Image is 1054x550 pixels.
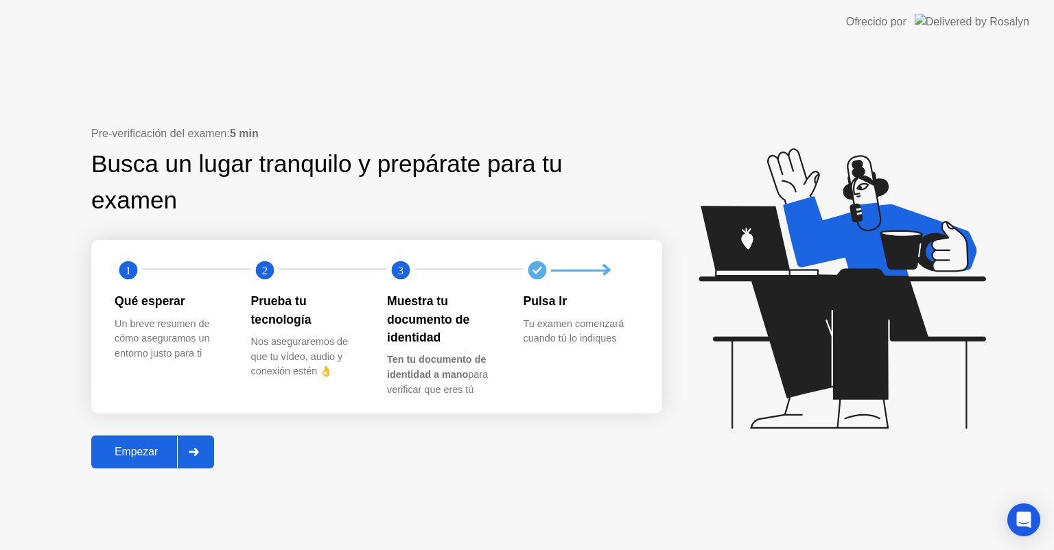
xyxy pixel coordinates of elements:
[230,128,259,139] b: 5 min
[387,354,486,380] b: Ten tu documento de identidad a mano
[524,317,638,346] div: Tu examen comenzará cuando tú lo indiques
[846,14,906,30] div: Ofrecido por
[95,446,177,458] div: Empezar
[524,292,638,310] div: Pulsa Ir
[126,264,131,277] text: 1
[1007,503,1040,536] div: Open Intercom Messenger
[91,146,575,219] div: Busca un lugar tranquilo y prepárate para tu examen
[115,292,229,310] div: Qué esperar
[387,352,502,397] div: para verificar que eres tú
[91,435,214,468] button: Empezar
[398,264,403,277] text: 3
[261,264,267,277] text: 2
[251,335,366,379] div: Nos aseguraremos de que tu vídeo, audio y conexión estén 👌
[91,125,662,142] div: Pre-verificación del examen:
[387,292,502,346] div: Muestra tu documento de identidad
[251,292,366,328] div: Prueba tu tecnología
[115,317,229,361] div: Un breve resumen de cómo aseguramos un entorno justo para ti
[915,14,1029,29] img: Delivered by Rosalyn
